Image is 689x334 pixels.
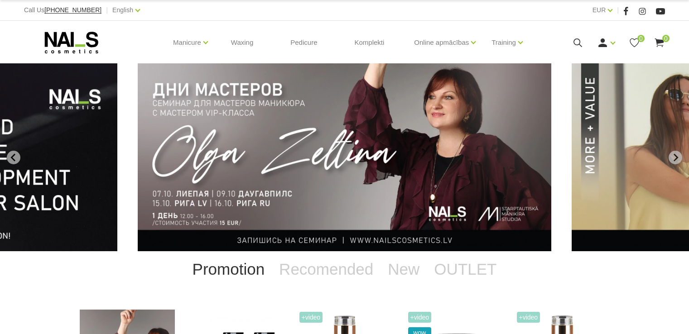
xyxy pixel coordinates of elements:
[427,251,504,287] a: OUTLET
[272,251,381,287] a: Recomended
[662,35,670,42] span: 0
[629,37,640,48] a: 0
[593,5,606,15] a: EUR
[7,151,20,164] button: Go to last slide
[106,5,108,16] span: |
[112,5,133,15] a: English
[224,21,260,64] a: Waxing
[617,5,619,16] span: |
[654,37,665,48] a: 0
[24,5,101,16] div: Call Us
[408,312,432,323] span: +Video
[637,35,645,42] span: 0
[173,24,201,61] a: Manicure
[414,24,469,61] a: Online apmācības
[138,63,551,251] li: 1 of 13
[44,7,101,14] a: [PHONE_NUMBER]
[299,312,323,323] span: +Video
[44,6,101,14] span: [PHONE_NUMBER]
[491,24,516,61] a: Training
[185,251,272,287] a: Promotion
[381,251,427,287] a: New
[669,151,682,164] button: Next slide
[283,21,324,64] a: Pedicure
[517,312,540,323] span: +Video
[347,21,391,64] a: Komplekti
